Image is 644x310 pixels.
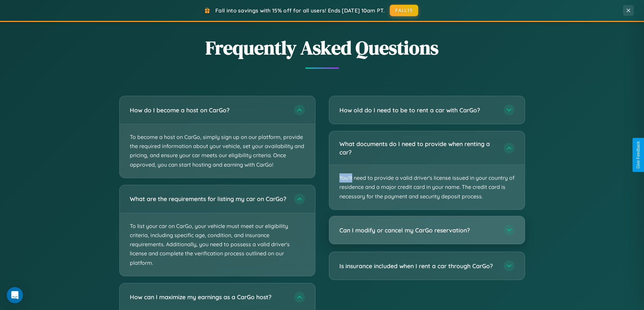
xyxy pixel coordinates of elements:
[130,106,287,114] h3: How do I become a host on CarGo?
[339,262,497,270] h3: Is insurance included when I rent a car through CarGo?
[120,124,315,178] p: To become a host on CarGo, simply sign up on our platform, provide the required information about...
[390,5,418,16] button: FALL15
[215,7,385,14] span: Fall into savings with 15% off for all users! Ends [DATE] 10am PT.
[130,195,287,203] h3: What are the requirements for listing my car on CarGo?
[120,213,315,276] p: To list your car on CarGo, your vehicle must meet our eligibility criteria, including specific ag...
[119,35,525,61] h2: Frequently Asked Questions
[130,293,287,301] h3: How can I maximize my earnings as a CarGo host?
[7,287,23,303] div: Open Intercom Messenger
[636,141,641,169] div: Give Feedback
[339,226,497,234] h3: Can I modify or cancel my CarGo reservation?
[329,165,525,209] p: You'll need to provide a valid driver's license issued in your country of residence and a major c...
[339,106,497,114] h3: How old do I need to be to rent a car with CarGo?
[339,140,497,156] h3: What documents do I need to provide when renting a car?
